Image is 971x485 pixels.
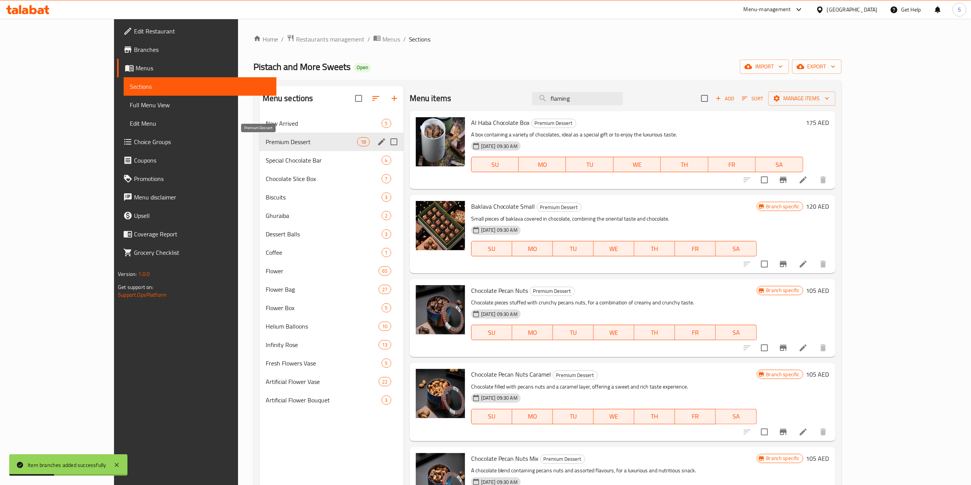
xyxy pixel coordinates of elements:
span: MO [515,327,550,338]
span: 1 [382,249,391,256]
h6: 120 AED [806,201,829,212]
span: Sort items [737,93,768,105]
div: Ghuraiba2 [260,206,404,225]
div: items [357,137,369,146]
span: SU [475,243,509,254]
a: Support.OpsPlatform [118,290,167,300]
span: Edit Restaurant [134,27,270,36]
a: Edit menu item [799,427,808,437]
span: Premium Dessert [532,119,576,128]
a: Menu disclaimer [117,188,276,206]
span: Upsell [134,211,270,220]
div: Artificial Flower Bouquet [266,395,382,405]
button: TH [634,409,675,424]
span: Grocery Checklist [134,248,270,257]
li: / [281,35,284,44]
span: TU [556,411,591,422]
span: Branch specific [763,371,803,378]
span: Menus [382,35,400,44]
span: Flower [266,266,379,276]
div: items [382,359,391,368]
a: Menus [117,59,276,77]
div: Premium Dessert [537,203,582,212]
button: Branch-specific-item [774,171,792,189]
div: Premium Dessert18edit [260,133,404,151]
span: 3 [382,194,391,201]
span: Chocolate Pecan Nuts Mix [471,453,539,464]
a: Coupons [117,151,276,169]
a: Edit menu item [799,259,808,269]
span: Choice Groups [134,137,270,146]
span: WE [597,411,631,422]
button: TH [634,241,675,256]
p: A chocolate blend containing pecans nuts and assorted flavours, for a luxurious and nutritious sn... [471,466,757,475]
div: Flower Box [266,303,382,312]
button: MO [512,409,553,424]
button: SA [756,157,803,172]
h2: Menu items [410,93,452,104]
a: Choice Groups [117,133,276,151]
button: Manage items [768,91,835,106]
span: [DATE] 09:30 AM [478,226,521,234]
span: TH [637,411,672,422]
span: Coverage Report [134,229,270,239]
div: items [382,193,391,202]
span: SA [719,327,753,338]
span: FR [678,327,713,338]
div: items [382,248,391,257]
div: Helium Balloons10 [260,317,404,336]
div: items [379,377,391,386]
div: items [382,229,391,239]
button: SA [716,241,756,256]
span: [DATE] 09:30 AM [478,143,521,150]
button: WE [594,409,634,424]
div: Flower Box5 [260,299,404,317]
span: Helium Balloons [266,322,379,331]
span: Select all sections [351,90,367,106]
li: / [403,35,406,44]
button: TU [553,241,594,256]
h6: 105 AED [806,285,829,296]
button: WE [594,325,634,340]
a: Branches [117,40,276,59]
button: Branch-specific-item [774,423,792,441]
div: items [379,322,391,331]
div: New Arrived5 [260,114,404,133]
span: Sort [742,94,763,103]
div: Premium Dessert [540,455,585,464]
img: Al Haba Chocolate Box [416,117,465,166]
span: Fresh Flowers Vase [266,359,382,368]
span: Select to update [756,424,772,440]
div: Infinity Rose13 [260,336,404,354]
span: export [798,62,835,71]
button: TH [661,157,708,172]
span: Al Haba Chocolate Box [471,117,530,128]
div: Coffee [266,248,382,257]
span: Menu disclaimer [134,193,270,202]
span: Special Chocolate Bar [266,156,382,165]
a: Restaurants management [287,34,364,44]
button: Add section [385,89,404,108]
span: Restaurants management [296,35,364,44]
span: Promotions [134,174,270,183]
span: Select to update [756,256,772,272]
button: FR [675,241,716,256]
button: export [792,60,842,74]
span: Add item [713,93,737,105]
span: 27 [379,286,390,293]
div: items [379,285,391,294]
span: 5 [382,304,391,312]
span: WE [617,159,658,170]
span: FR [678,411,713,422]
a: Grocery Checklist [117,243,276,262]
div: Flower Bag [266,285,379,294]
span: 3 [382,397,391,404]
span: 18 [357,138,369,146]
a: Full Menu View [124,96,276,114]
a: Edit Restaurant [117,22,276,40]
span: Sort sections [367,89,385,108]
span: Pistach and More Sweets [253,58,351,75]
span: 22 [379,378,390,385]
span: WE [597,243,631,254]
